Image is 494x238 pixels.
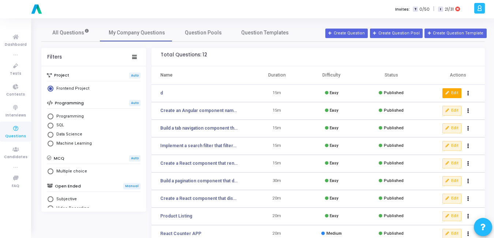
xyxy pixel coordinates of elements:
[325,29,368,38] button: Create Question
[55,184,81,189] h6: Open Ended
[442,211,461,221] button: Edit
[463,106,474,116] button: Actions
[384,108,404,113] span: Published
[442,141,461,150] button: Edit
[384,143,404,148] span: Published
[53,168,87,175] span: Multiple choice
[47,112,141,149] mat-radio-group: Select Library
[438,7,443,12] span: I
[384,126,404,130] span: Published
[160,107,238,114] a: Create an Angular component named UserProfile that displays a user’s name and email using interpo...
[53,196,77,202] span: Subjective
[384,231,404,236] span: Published
[52,29,89,37] span: All Questions
[413,7,418,12] span: T
[384,178,404,183] span: Published
[250,66,304,85] th: Duration
[53,114,84,120] span: Programming
[53,205,89,212] span: Video Recording
[5,133,26,140] span: Questions
[123,183,141,189] span: Manual
[359,66,424,85] th: Status
[10,71,21,77] span: Tests
[29,2,44,16] img: logo
[160,195,238,202] a: Create a React component that displays a list of items passed as props.
[185,29,222,37] span: Question Pools
[325,196,338,202] div: Easy
[442,88,461,98] button: Edit
[151,66,250,85] th: Name
[250,120,304,137] td: 15m
[160,125,238,131] a: Build a tab navigation component that switches between content sections.
[109,29,165,37] span: My Company Questions
[384,213,404,218] span: Published
[160,90,163,96] a: d
[250,172,304,190] td: 30m
[241,29,289,37] span: Question Templates
[47,85,141,94] mat-radio-group: Select Library
[12,183,19,189] span: FAQ
[160,160,238,167] a: Create a React component that renders a form with controlled components for collecting user detai...
[53,86,89,92] span: Frontend Project
[423,66,485,85] th: Actions
[160,142,238,149] a: Implement a search filter that filters a list of users by name.
[463,88,474,98] button: Actions
[250,137,304,155] td: 15m
[53,122,64,129] span: SQL
[442,123,461,133] button: Edit
[424,29,486,38] button: Create Question Template
[433,5,434,13] span: |
[129,100,141,106] span: Auto
[325,213,338,219] div: Easy
[463,159,474,169] button: Actions
[419,6,430,12] span: 0/50
[442,176,461,186] button: Edit
[5,42,27,48] span: Dashboard
[47,168,141,177] mat-radio-group: Select Library
[53,141,92,147] span: Machine Learning
[5,112,26,119] span: Interviews
[55,101,84,105] h6: Programming
[161,52,207,58] div: Total Questions: 12
[370,29,423,38] button: Create Question Pool
[384,90,404,95] span: Published
[325,160,338,167] div: Easy
[463,141,474,151] button: Actions
[384,161,404,166] span: Published
[53,131,82,138] span: Data Science
[250,208,304,225] td: 20m
[325,178,338,184] div: Easy
[250,190,304,208] td: 20m
[250,85,304,102] td: 15m
[395,6,410,12] label: Invites:
[129,155,141,161] span: Auto
[463,176,474,186] button: Actions
[442,159,461,168] button: Edit
[54,73,69,78] h6: Project
[160,213,192,219] a: Product Listing
[129,72,141,79] span: Auto
[160,178,238,184] a: Build a pagination component that divides a list into pages.
[384,196,404,201] span: Published
[325,143,338,149] div: Easy
[304,66,359,85] th: Difficulty
[54,156,64,161] h6: MCQ
[325,90,338,96] div: Easy
[325,108,338,114] div: Easy
[47,54,62,60] div: Filters
[442,106,461,115] button: Edit
[463,123,474,134] button: Actions
[325,125,338,131] div: Easy
[463,211,474,222] button: Actions
[321,231,341,237] div: Medium
[250,155,304,172] td: 15m
[250,102,304,120] td: 15m
[445,6,454,12] span: 21/31
[463,194,474,204] button: Actions
[442,194,461,203] button: Edit
[6,92,25,98] span: Contests
[4,154,27,160] span: Candidates
[160,230,201,237] a: React Counter APP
